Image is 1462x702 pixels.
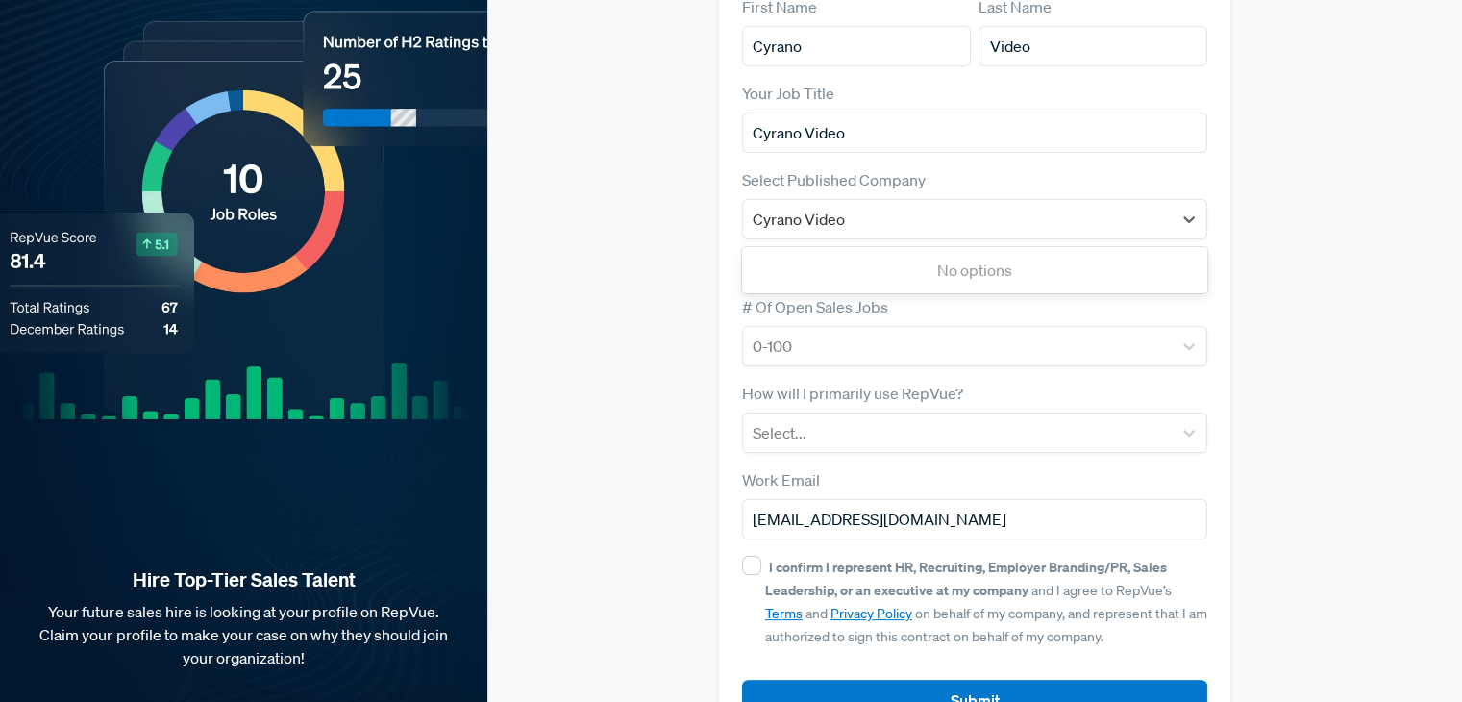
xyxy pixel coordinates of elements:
label: How will I primarily use RepVue? [742,382,963,405]
label: Your Job Title [742,82,834,105]
input: First Name [742,26,971,66]
span: and I agree to RepVue’s and on behalf of my company, and represent that I am authorized to sign t... [765,559,1207,645]
label: Select Published Company [742,168,926,191]
label: Work Email [742,468,820,491]
p: Your future sales hire is looking at your profile on RepVue. Claim your profile to make your case... [31,600,457,669]
input: Last Name [979,26,1207,66]
label: # Of Open Sales Jobs [742,295,888,318]
div: No options [742,251,1207,289]
input: Title [742,113,1207,153]
a: Privacy Policy [830,605,912,622]
strong: Hire Top-Tier Sales Talent [31,567,457,592]
a: Terms [765,605,803,622]
strong: I confirm I represent HR, Recruiting, Employer Branding/PR, Sales Leadership, or an executive at ... [765,558,1167,599]
input: Email [742,499,1207,539]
